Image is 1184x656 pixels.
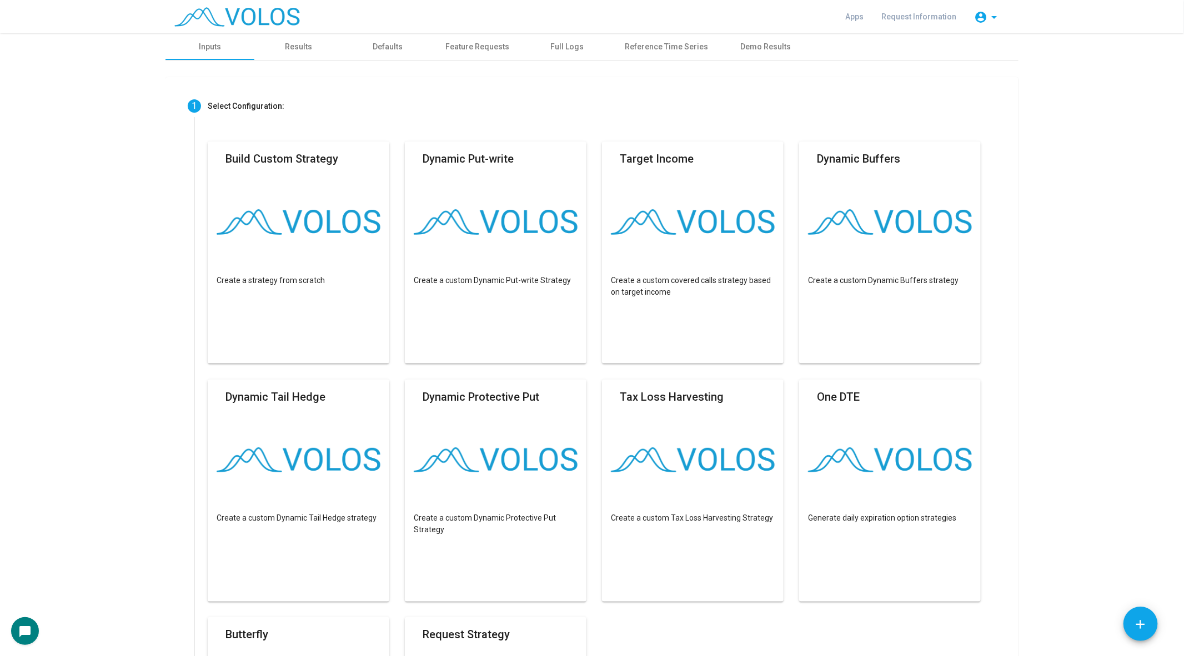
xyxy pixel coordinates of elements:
p: Create a custom Dynamic Buffers strategy [808,275,972,286]
img: logo.png [611,209,775,235]
mat-icon: account_circle [974,11,987,24]
div: Demo Results [741,41,791,53]
mat-card-title: Dynamic Put-write [423,150,514,167]
div: Reference Time Series [625,41,708,53]
a: Request Information [872,7,965,27]
a: Apps [836,7,872,27]
div: Full Logs [550,41,584,53]
div: Results [285,41,313,53]
mat-icon: arrow_drop_down [987,11,1001,24]
mat-card-title: One DTE [817,388,860,405]
mat-card-title: Tax Loss Harvesting [620,388,724,405]
img: logo.png [808,447,972,473]
mat-card-title: Request Strategy [423,626,510,643]
img: logo.png [414,447,578,473]
img: logo.png [414,209,578,235]
p: Create a custom Dynamic Put-write Strategy [414,275,578,286]
span: 1 [192,100,197,111]
mat-card-title: Dynamic Protective Put [423,388,539,405]
mat-icon: chat_bubble [18,625,32,638]
img: logo.png [217,209,380,235]
mat-card-title: Dynamic Buffers [817,150,900,167]
div: Select Configuration: [208,100,284,112]
span: Request Information [881,12,956,21]
span: Apps [845,12,864,21]
mat-card-title: Dynamic Tail Hedge [225,388,325,405]
img: logo.png [611,447,775,473]
img: logo.png [217,447,380,473]
mat-card-title: Build Custom Strategy [225,150,338,167]
mat-card-title: Target Income [620,150,694,167]
div: Feature Requests [445,41,509,53]
p: Create a custom Dynamic Tail Hedge strategy [217,512,380,524]
mat-card-title: Butterfly [225,626,268,643]
p: Create a custom covered calls strategy based on target income [611,275,775,298]
div: Defaults [373,41,403,53]
img: logo.png [808,209,972,235]
p: Generate daily expiration option strategies [808,512,972,524]
mat-icon: add [1133,617,1148,632]
div: Inputs [199,41,221,53]
button: Add icon [1123,607,1158,641]
p: Create a custom Tax Loss Harvesting Strategy [611,512,775,524]
p: Create a custom Dynamic Protective Put Strategy [414,512,578,536]
p: Create a strategy from scratch [217,275,380,286]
